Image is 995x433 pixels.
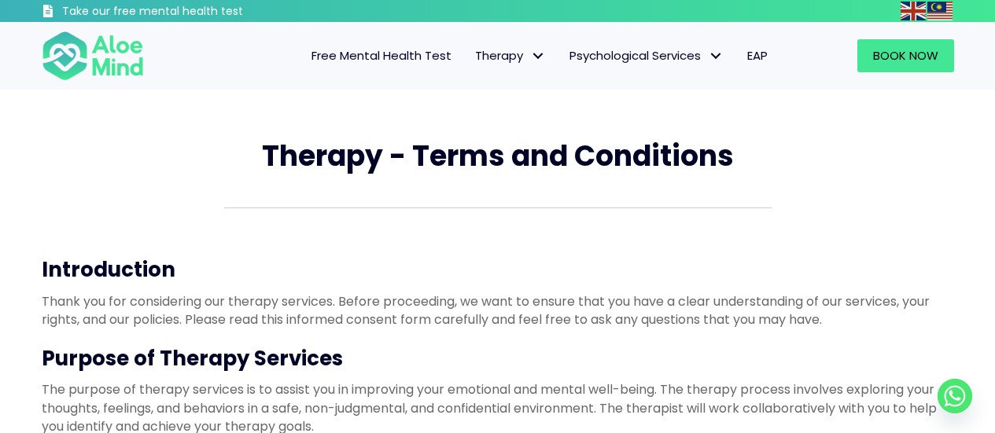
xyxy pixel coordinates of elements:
span: Therapy: submenu [527,45,550,68]
nav: Menu [164,39,779,72]
img: Aloe mind Logo [42,30,144,82]
span: Book Now [873,47,938,64]
a: Book Now [857,39,954,72]
a: EAP [735,39,779,72]
h3: Take our free mental health test [62,4,327,20]
a: TherapyTherapy: submenu [463,39,558,72]
a: Psychological ServicesPsychological Services: submenu [558,39,735,72]
h3: Introduction [42,255,954,284]
h3: Purpose of Therapy Services [42,344,954,372]
span: Psychological Services: submenu [705,45,728,68]
span: Therapy [475,47,546,64]
span: Psychological Services [569,47,724,64]
a: Take our free mental health test [42,4,327,22]
a: Whatsapp [938,379,972,413]
img: ms [927,2,953,20]
p: Thank you for considering our therapy services. Before proceeding, we want to ensure that you hav... [42,292,954,328]
span: EAP [747,47,768,64]
a: Malay [927,2,954,20]
span: Therapy - Terms and Conditions [262,136,734,176]
a: Free Mental Health Test [300,39,463,72]
span: Free Mental Health Test [311,47,451,64]
img: en [901,2,926,20]
a: English [901,2,927,20]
